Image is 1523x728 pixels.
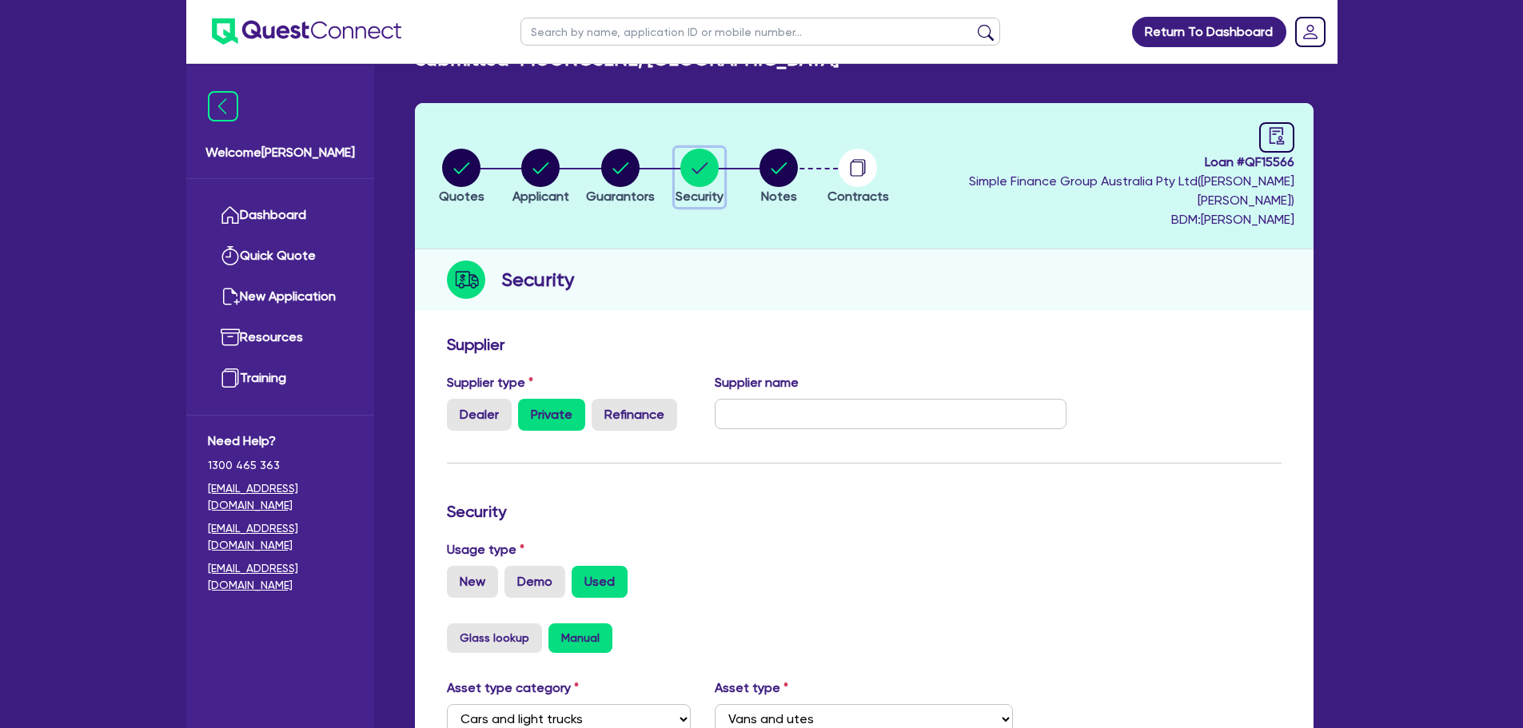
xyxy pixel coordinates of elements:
[447,335,1282,354] h3: Supplier
[447,623,542,653] button: Glass lookup
[208,317,353,358] a: Resources
[447,399,512,431] label: Dealer
[208,195,353,236] a: Dashboard
[518,399,585,431] label: Private
[208,457,353,474] span: 1300 465 363
[520,18,1000,46] input: Search by name, application ID or mobile number...
[447,540,524,559] label: Usage type
[592,399,677,431] label: Refinance
[212,18,401,45] img: quest-connect-logo-blue
[221,328,240,347] img: resources
[208,91,238,121] img: icon-menu-close
[512,189,569,204] span: Applicant
[512,148,570,207] button: Applicant
[675,148,724,207] button: Security
[447,678,579,698] label: Asset type category
[447,261,485,299] img: step-icon
[504,566,565,598] label: Demo
[447,502,1282,521] h3: Security
[208,560,353,594] a: [EMAIL_ADDRESS][DOMAIN_NAME]
[715,678,788,698] label: Asset type
[1268,127,1286,145] span: audit
[208,520,353,554] a: [EMAIL_ADDRESS][DOMAIN_NAME]
[676,189,724,204] span: Security
[715,373,799,392] label: Supplier name
[501,265,574,294] h2: Security
[221,287,240,306] img: new-application
[548,623,612,653] button: Manual
[438,148,485,207] button: Quotes
[208,276,353,317] a: New Application
[572,566,628,598] label: Used
[439,189,484,204] span: Quotes
[208,236,353,276] a: Quick Quote
[205,143,355,162] span: Welcome [PERSON_NAME]
[208,432,353,451] span: Need Help?
[902,210,1294,229] span: BDM: [PERSON_NAME]
[221,368,240,388] img: training
[827,189,889,204] span: Contracts
[902,153,1294,172] span: Loan # QF15566
[1290,11,1331,53] a: Dropdown toggle
[447,373,533,392] label: Supplier type
[208,480,353,514] a: [EMAIL_ADDRESS][DOMAIN_NAME]
[969,173,1294,208] span: Simple Finance Group Australia Pty Ltd ( [PERSON_NAME] [PERSON_NAME] )
[759,148,799,207] button: Notes
[208,358,353,399] a: Training
[447,566,498,598] label: New
[1132,17,1286,47] a: Return To Dashboard
[585,148,656,207] button: Guarantors
[221,246,240,265] img: quick-quote
[761,189,797,204] span: Notes
[827,148,890,207] button: Contracts
[586,189,655,204] span: Guarantors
